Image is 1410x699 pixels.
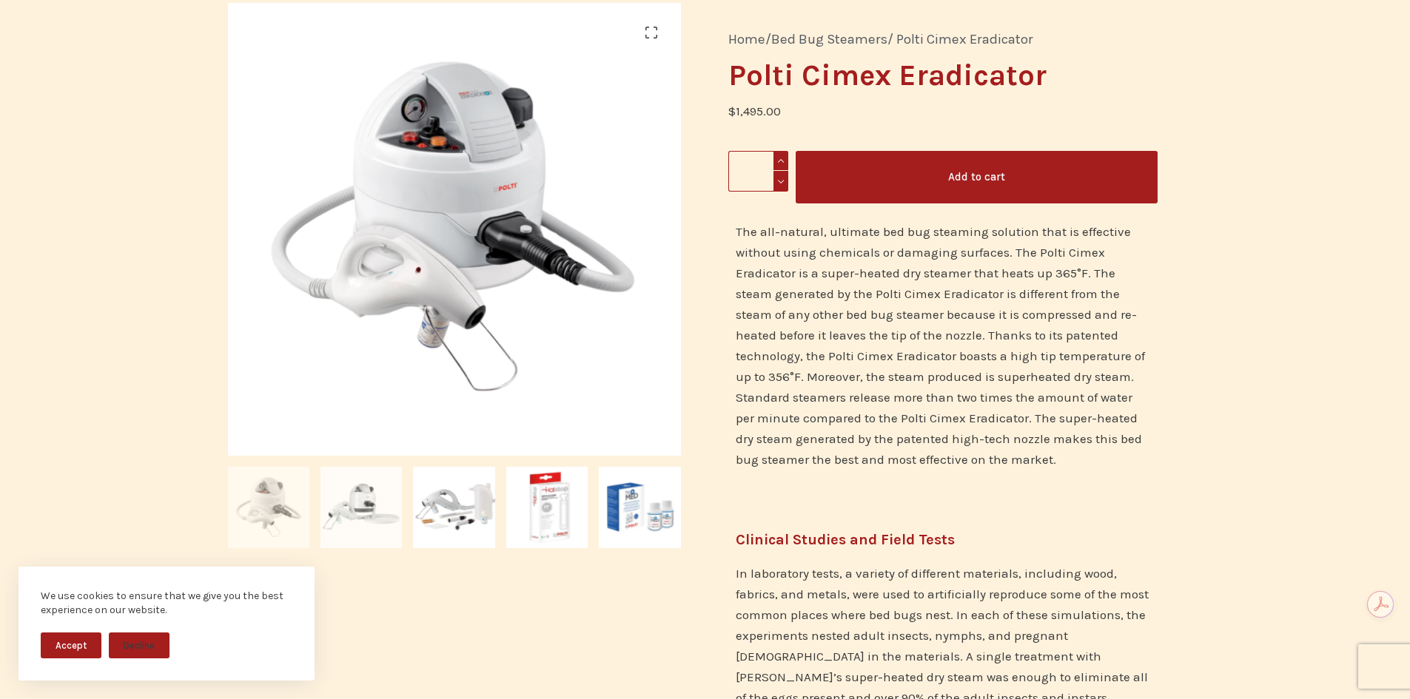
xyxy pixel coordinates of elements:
button: Accept [41,632,101,658]
bdi: 1,495.00 [728,104,781,118]
img: The Polti Cimex Eradicator bed bug steamer for pest professionals [228,467,309,548]
button: Open LiveChat chat widget [12,6,56,50]
button: Add to cart [796,151,1157,203]
button: Decline [109,632,169,658]
a: Bed Bug Steamers [771,31,887,47]
img: HPMed Solution for use with Polti Cimex Eradicator [599,467,680,548]
img: Polti Cimex Eradicator Kit including nozzle, hpmed, and kalstop [413,467,494,548]
h1: Polti Cimex Eradicator [728,61,1158,90]
img: The Polti Cimex Bed Bug Steamer with Steam Disinfecting Nozzle [320,467,402,548]
nav: Breadcrumb [728,28,1158,51]
div: We use cookies to ensure that we give you the best experience on our website. [41,589,292,618]
a: View full-screen image gallery [637,18,666,47]
h5: Clinical Studies and Field Tests [736,529,1150,551]
a: Home [728,31,765,47]
img: Kalstop Limescale Prevention for use with Polti Cimex Eradicator [506,467,588,548]
span: $ [728,104,736,118]
p: The all-natural, ultimate bed bug steaming solution that is effective without using chemicals or ... [736,221,1150,470]
input: Product quantity [728,151,789,192]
